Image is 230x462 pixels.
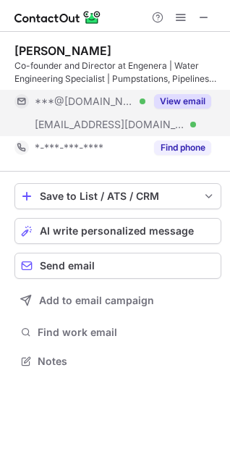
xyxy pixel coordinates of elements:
button: Reveal Button [154,94,211,109]
img: ContactOut v5.3.10 [14,9,101,26]
span: Add to email campaign [39,295,154,306]
button: Add to email campaign [14,287,221,314]
div: Co-founder and Director at Engenera | Water Engineering Specialist | Pumpstations, Pipelines and ... [14,59,221,85]
button: Reveal Button [154,140,211,155]
span: [EMAIL_ADDRESS][DOMAIN_NAME] [35,118,185,131]
div: Save to List / ATS / CRM [40,190,196,202]
button: Notes [14,351,221,371]
span: ***@[DOMAIN_NAME] [35,95,135,108]
button: Send email [14,253,221,279]
span: AI write personalized message [40,225,194,237]
span: Notes [38,355,216,368]
button: save-profile-one-click [14,183,221,209]
div: [PERSON_NAME] [14,43,111,58]
button: Find work email [14,322,221,343]
span: Find work email [38,326,216,339]
button: AI write personalized message [14,218,221,244]
span: Send email [40,260,95,272]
